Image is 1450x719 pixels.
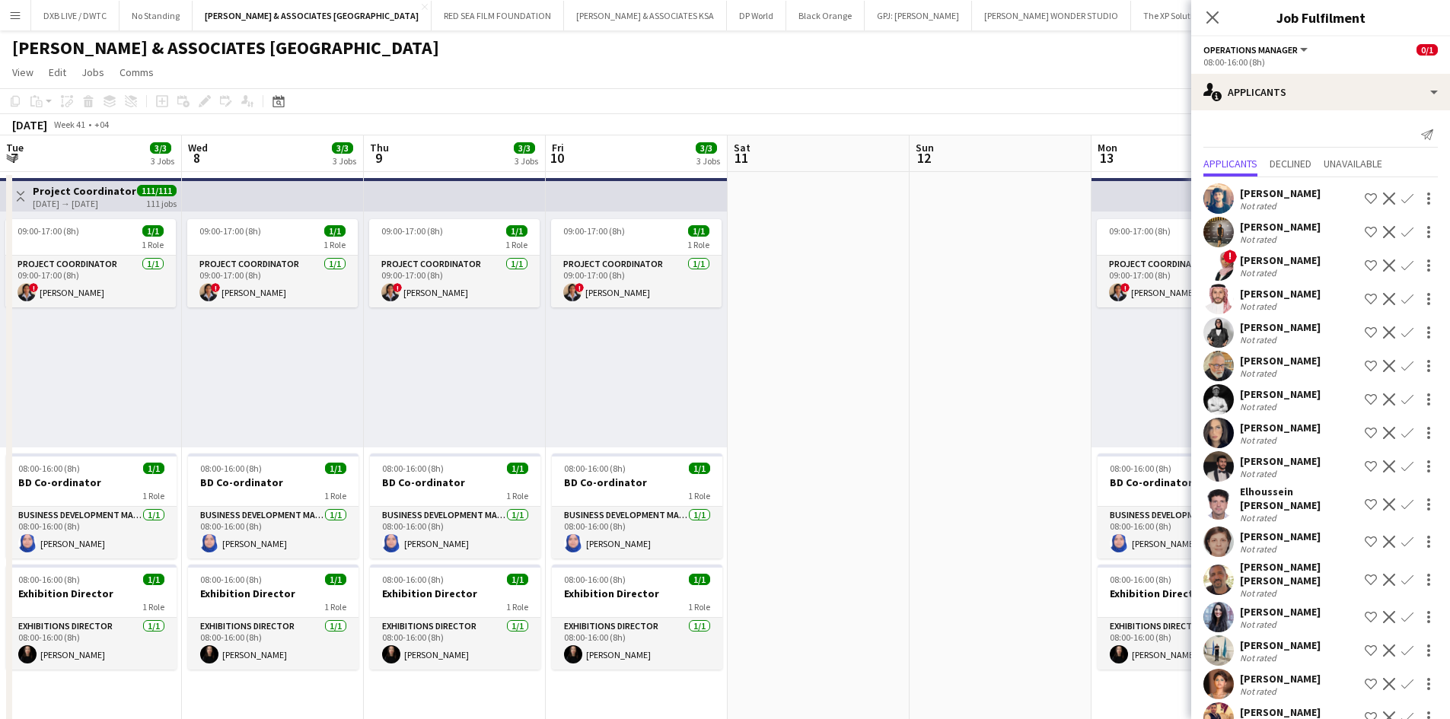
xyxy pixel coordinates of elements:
[506,225,527,237] span: 1/1
[188,141,208,154] span: Wed
[515,155,538,167] div: 3 Jobs
[1098,453,1268,558] app-job-card: 08:00-16:00 (8h)1/1BD Co-ordinator1 RoleBusiness Development Manager1/108:00-16:00 (8h)[PERSON_NAME]
[552,507,722,558] app-card-role: Business Development Manager1/108:00-16:00 (8h)[PERSON_NAME]
[5,256,176,307] app-card-role: Project Coordinator1/109:00-17:00 (8h)![PERSON_NAME]
[1270,158,1311,169] span: Declined
[187,256,358,307] app-card-role: Project Coordinator1/109:00-17:00 (8h)![PERSON_NAME]
[188,587,359,600] h3: Exhibition Director
[369,219,540,307] div: 09:00-17:00 (8h)1/11 RoleProject Coordinator1/109:00-17:00 (8h)![PERSON_NAME]
[1240,672,1321,686] div: [PERSON_NAME]
[1240,200,1280,212] div: Not rated
[506,490,528,501] span: 1 Role
[1120,283,1130,292] span: !
[1240,652,1280,663] div: Not rated
[200,574,262,585] span: 08:00-16:00 (8h)
[563,225,625,237] span: 09:00-17:00 (8h)
[1240,234,1280,245] div: Not rated
[1240,401,1280,412] div: Not rated
[324,601,346,612] span: 1 Role
[188,565,359,670] div: 08:00-16:00 (8h)1/1Exhibition Director1 RoleExhibitions Director1/108:00-16:00 (8h)[PERSON_NAME]
[552,453,722,558] app-job-card: 08:00-16:00 (8h)1/1BD Co-ordinator1 RoleBusiness Development Manager1/108:00-16:00 (8h)[PERSON_NAME]
[1240,530,1321,543] div: [PERSON_NAME]
[1417,44,1438,56] span: 0/1
[1240,605,1321,619] div: [PERSON_NAME]
[1240,619,1280,630] div: Not rated
[1203,44,1298,56] span: Operations Manager
[727,1,786,30] button: DP World
[199,225,261,237] span: 09:00-17:00 (8h)
[1110,463,1171,474] span: 08:00-16:00 (8h)
[120,1,193,30] button: No Standing
[12,37,439,59] h1: [PERSON_NAME] & ASSOCIATES [GEOGRAPHIC_DATA]
[188,618,359,670] app-card-role: Exhibitions Director1/108:00-16:00 (8h)[PERSON_NAME]
[5,219,176,307] app-job-card: 09:00-17:00 (8h)1/11 RoleProject Coordinator1/109:00-17:00 (8h)![PERSON_NAME]
[370,565,540,670] app-job-card: 08:00-16:00 (8h)1/1Exhibition Director1 RoleExhibitions Director1/108:00-16:00 (8h)[PERSON_NAME]
[143,574,164,585] span: 1/1
[696,142,717,154] span: 3/3
[688,490,710,501] span: 1 Role
[550,149,564,167] span: 10
[575,283,584,292] span: !
[1098,565,1268,670] app-job-card: 08:00-16:00 (8h)1/1Exhibition Director1 RoleExhibitions Director1/108:00-16:00 (8h)[PERSON_NAME]
[6,587,177,600] h3: Exhibition Director
[50,119,88,130] span: Week 41
[18,225,79,237] span: 09:00-17:00 (8h)
[193,1,432,30] button: [PERSON_NAME] & ASSOCIATES [GEOGRAPHIC_DATA]
[6,618,177,670] app-card-role: Exhibitions Director1/108:00-16:00 (8h)[PERSON_NAME]
[211,283,220,292] span: !
[688,601,710,612] span: 1 Role
[43,62,72,82] a: Edit
[551,219,722,307] div: 09:00-17:00 (8h)1/11 RoleProject Coordinator1/109:00-17:00 (8h)![PERSON_NAME]
[552,141,564,154] span: Fri
[1098,476,1268,489] h3: BD Co-ordinator
[507,574,528,585] span: 1/1
[1203,56,1438,68] div: 08:00-16:00 (8h)
[188,476,359,489] h3: BD Co-ordinator
[1240,320,1321,334] div: [PERSON_NAME]
[369,256,540,307] app-card-role: Project Coordinator1/109:00-17:00 (8h)![PERSON_NAME]
[29,283,38,292] span: !
[1097,256,1267,307] app-card-role: Project Coordinator1/109:00-17:00 (8h)![PERSON_NAME]
[1203,158,1257,169] span: Applicants
[1131,1,1236,30] button: The XP Solutions KSA
[370,507,540,558] app-card-role: Business Development Manager1/108:00-16:00 (8h)[PERSON_NAME]
[1098,141,1117,154] span: Mon
[972,1,1131,30] button: [PERSON_NAME] WONDER STUDIO
[1109,225,1171,237] span: 09:00-17:00 (8h)
[1240,421,1321,434] div: [PERSON_NAME]
[49,65,66,79] span: Edit
[505,239,527,250] span: 1 Role
[382,463,444,474] span: 08:00-16:00 (8h)
[6,507,177,558] app-card-role: Business Development Manager1/108:00-16:00 (8h)[PERSON_NAME]
[1240,267,1280,278] div: Not rated
[75,62,110,82] a: Jobs
[506,601,528,612] span: 1 Role
[120,65,154,79] span: Comms
[552,476,722,489] h3: BD Co-ordinator
[551,256,722,307] app-card-role: Project Coordinator1/109:00-17:00 (8h)![PERSON_NAME]
[514,142,535,154] span: 3/3
[1240,560,1359,587] div: [PERSON_NAME] [PERSON_NAME]
[913,149,934,167] span: 12
[33,184,136,198] h3: Project Coordinator
[1240,587,1280,599] div: Not rated
[150,142,171,154] span: 3/3
[143,463,164,474] span: 1/1
[146,196,177,209] div: 111 jobs
[323,239,346,250] span: 1 Role
[370,453,540,558] div: 08:00-16:00 (8h)1/1BD Co-ordinator1 RoleBusiness Development Manager1/108:00-16:00 (8h)[PERSON_NAME]
[1098,587,1268,600] h3: Exhibition Director
[187,219,358,307] app-job-card: 09:00-17:00 (8h)1/11 RoleProject Coordinator1/109:00-17:00 (8h)![PERSON_NAME]
[507,463,528,474] span: 1/1
[865,1,972,30] button: GPJ: [PERSON_NAME]
[1240,468,1280,479] div: Not rated
[1240,287,1321,301] div: [PERSON_NAME]
[1110,574,1171,585] span: 08:00-16:00 (8h)
[6,476,177,489] h3: BD Co-ordinator
[137,185,177,196] span: 111/111
[325,463,346,474] span: 1/1
[333,155,356,167] div: 3 Jobs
